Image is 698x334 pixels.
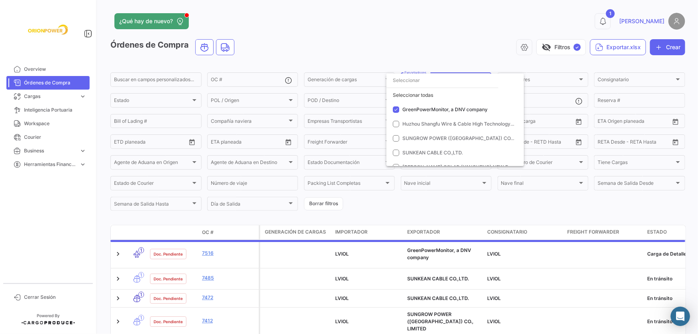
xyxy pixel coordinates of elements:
[402,150,463,156] span: SUNKEAN CABLE CO.,LTD.
[402,106,488,112] span: GreenPowerMonitor, a DNV company
[386,73,498,88] input: dropdown search
[402,135,533,141] span: SUNGROW POWER ([GEOGRAPHIC_DATA]) CO., LIMITED
[402,121,530,127] span: Huzhou Shangfu Wire & Cable High Technology Co., Ltd.
[402,164,546,170] span: [PERSON_NAME] SOLAR (YANCHENG) NEW ENERGY CO., LTD.
[386,88,524,102] div: Seleccionar todas
[671,307,690,326] div: Abrir Intercom Messenger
